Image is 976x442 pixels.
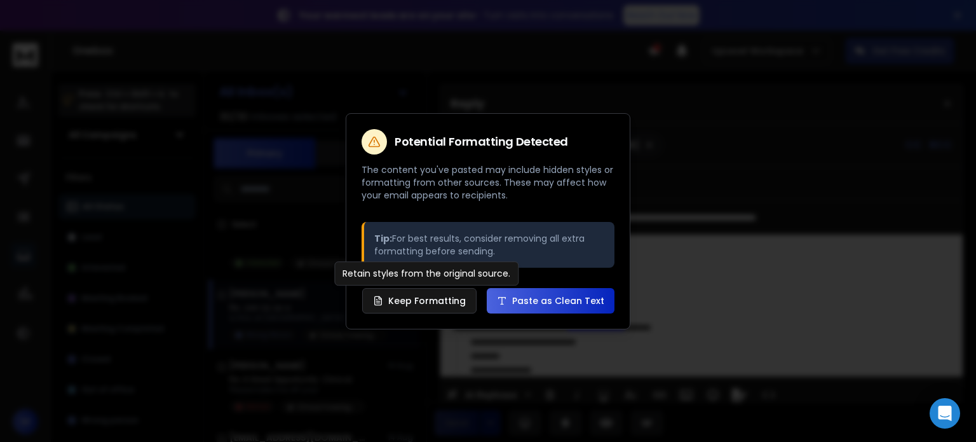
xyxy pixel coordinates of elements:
div: Retain styles from the original source. [334,261,518,286]
button: Keep Formatting [362,288,477,314]
button: Paste as Clean Text [487,288,614,314]
h2: Potential Formatting Detected [395,136,568,148]
div: Open Intercom Messenger [930,398,960,429]
strong: Tip: [374,232,392,245]
p: For best results, consider removing all extra formatting before sending. [374,232,604,258]
p: The content you've pasted may include hidden styles or formatting from other sources. These may a... [362,163,614,202]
